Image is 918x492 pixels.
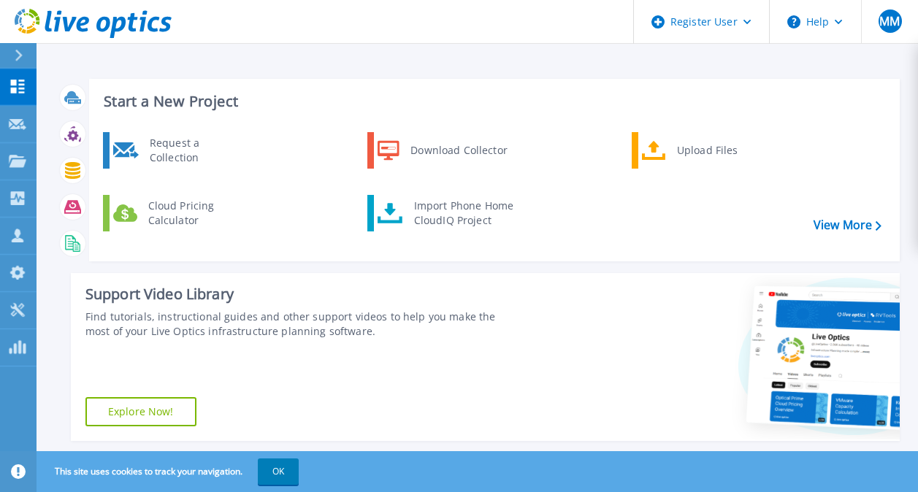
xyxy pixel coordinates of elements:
div: Import Phone Home CloudIQ Project [407,199,521,228]
span: MM [879,15,900,27]
a: View More [814,218,881,232]
a: Upload Files [632,132,781,169]
a: Request a Collection [103,132,253,169]
h3: Start a New Project [104,93,881,109]
div: Download Collector [403,136,513,165]
div: Request a Collection [142,136,249,165]
button: OK [258,458,299,485]
div: Support Video Library [85,285,516,304]
div: Cloud Pricing Calculator [141,199,249,228]
div: Find tutorials, instructional guides and other support videos to help you make the most of your L... [85,310,516,339]
div: Upload Files [670,136,778,165]
a: Cloud Pricing Calculator [103,195,253,231]
a: Explore Now! [85,397,196,426]
a: Download Collector [367,132,517,169]
span: This site uses cookies to track your navigation. [40,458,299,485]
